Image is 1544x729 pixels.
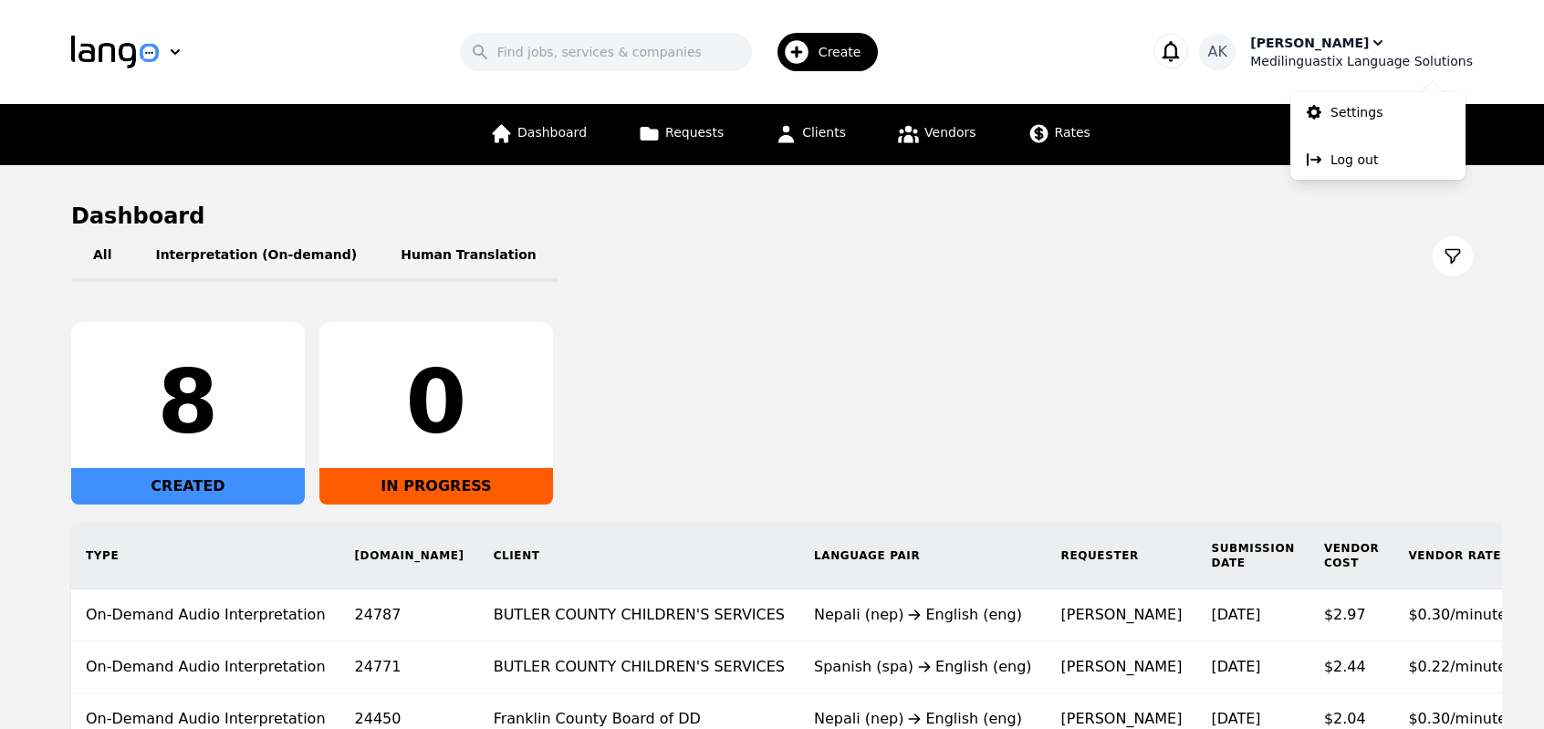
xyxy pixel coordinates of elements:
[133,231,379,282] button: Interpretation (On-demand)
[764,104,857,165] a: Clients
[479,523,799,589] th: Client
[479,589,799,641] td: BUTLER COUNTY CHILDREN'S SERVICES
[460,33,752,71] input: Find jobs, services & companies
[1330,151,1378,169] p: Log out
[71,589,340,641] td: On-Demand Audio Interpretation
[1047,641,1197,693] td: [PERSON_NAME]
[799,523,1047,589] th: Language Pair
[1250,34,1369,52] div: [PERSON_NAME]
[1047,589,1197,641] td: [PERSON_NAME]
[340,589,479,641] td: 24787
[819,43,874,61] span: Create
[814,656,1032,678] div: Spanish (spa) English (eng)
[886,104,986,165] a: Vendors
[334,359,538,446] div: 0
[1196,523,1309,589] th: Submission Date
[319,468,553,505] div: IN PROGRESS
[802,125,846,140] span: Clients
[71,36,159,68] img: Logo
[379,231,558,282] button: Human Translation
[71,202,1473,231] h1: Dashboard
[1408,658,1507,675] span: $0.22/minute
[1250,52,1473,70] div: Medilinguastix Language Solutions
[752,26,890,78] button: Create
[627,104,735,165] a: Requests
[1433,236,1473,276] button: Filter
[924,125,975,140] span: Vendors
[1199,34,1473,70] button: AK[PERSON_NAME]Medilinguastix Language Solutions
[1211,710,1260,727] time: [DATE]
[1393,523,1521,589] th: Vendor Rate
[71,523,340,589] th: Type
[517,125,587,140] span: Dashboard
[71,231,133,282] button: All
[1208,41,1227,63] span: AK
[1211,606,1260,623] time: [DATE]
[1017,104,1101,165] a: Rates
[1055,125,1090,140] span: Rates
[1309,589,1394,641] td: $2.97
[814,604,1032,626] div: Nepali (nep) English (eng)
[1047,523,1197,589] th: Requester
[1309,523,1394,589] th: Vendor Cost
[479,104,598,165] a: Dashboard
[1330,103,1382,121] p: Settings
[71,468,305,505] div: CREATED
[340,523,479,589] th: [DOMAIN_NAME]
[665,125,724,140] span: Requests
[1408,710,1507,727] span: $0.30/minute
[340,641,479,693] td: 24771
[479,641,799,693] td: BUTLER COUNTY CHILDREN'S SERVICES
[86,359,290,446] div: 8
[1211,658,1260,675] time: [DATE]
[1408,606,1507,623] span: $0.30/minute
[71,641,340,693] td: On-Demand Audio Interpretation
[1309,641,1394,693] td: $2.44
